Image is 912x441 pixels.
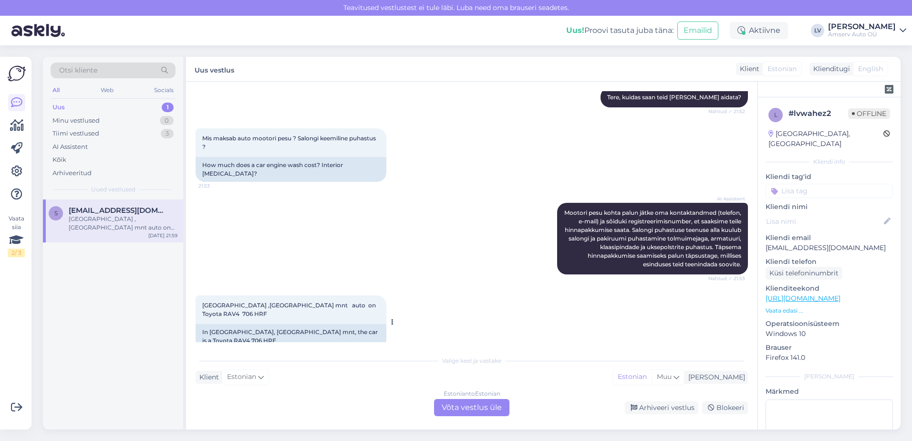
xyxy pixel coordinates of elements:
[828,31,896,38] div: Amserv Auto OÜ
[51,84,62,96] div: All
[708,275,745,282] span: Nähtud ✓ 21:53
[202,135,377,150] span: Mis maksab auto mootori pesu ? Salongi keemiline puhastus ?
[858,64,883,74] span: English
[708,108,745,115] span: Nähtud ✓ 21:52
[677,21,718,40] button: Emailid
[52,103,65,112] div: Uus
[148,232,177,239] div: [DATE] 21:59
[444,389,500,398] div: Estonian to Estonian
[198,182,234,189] span: 21:53
[766,172,893,182] p: Kliendi tag'id
[196,357,748,365] div: Valige keel ja vastake
[162,103,174,112] div: 1
[766,233,893,243] p: Kliendi email
[766,216,882,227] input: Lisa nimi
[195,63,234,75] label: Uus vestlus
[885,85,893,94] img: zendesk
[766,343,893,353] p: Brauser
[8,64,26,83] img: Askly Logo
[766,157,893,166] div: Kliendi info
[52,155,66,165] div: Kõik
[8,214,25,257] div: Vaata siia
[152,84,176,96] div: Socials
[766,267,842,280] div: Küsi telefoninumbrit
[434,399,509,416] div: Võta vestlus üle
[774,111,777,118] span: l
[566,26,584,35] b: Uus!
[99,84,115,96] div: Web
[8,249,25,257] div: 2 / 3
[766,372,893,381] div: [PERSON_NAME]
[625,401,698,414] div: Arhiveeri vestlus
[613,370,652,384] div: Estonian
[766,294,840,303] a: [URL][DOMAIN_NAME]
[828,23,896,31] div: [PERSON_NAME]
[196,324,386,349] div: In [GEOGRAPHIC_DATA], [GEOGRAPHIC_DATA] mnt, the car is a Toyota RAV4 706 HRF
[564,209,743,268] span: Mootori pesu kohta palun jätke oma kontaktandmed (telefon, e-mail) ja sõiduki registreerimisnumbe...
[767,64,797,74] span: Estonian
[828,23,906,38] a: [PERSON_NAME]Amserv Auto OÜ
[52,142,88,152] div: AI Assistent
[52,168,92,178] div: Arhiveeritud
[848,108,890,119] span: Offline
[809,64,850,74] div: Klienditugi
[69,206,168,215] span: silvi030557@gmail.com
[766,257,893,267] p: Kliendi telefon
[766,329,893,339] p: Windows 10
[196,157,386,182] div: How much does a car engine wash cost? Interior [MEDICAL_DATA]?
[91,185,135,194] span: Uued vestlused
[52,129,99,138] div: Tiimi vestlused
[69,215,177,232] div: [GEOGRAPHIC_DATA] ,[GEOGRAPHIC_DATA] mnt auto on Toyota RAV4 706 HRF
[766,202,893,212] p: Kliendi nimi
[684,372,745,382] div: [PERSON_NAME]
[766,243,893,253] p: [EMAIL_ADDRESS][DOMAIN_NAME]
[766,353,893,363] p: Firefox 141.0
[202,302,377,317] span: [GEOGRAPHIC_DATA] ,[GEOGRAPHIC_DATA] mnt auto on Toyota RAV4 706 HRF
[730,22,788,39] div: Aktiivne
[59,65,97,75] span: Otsi kliente
[566,25,674,36] div: Proovi tasuta juba täna:
[709,195,745,202] span: AI Assistent
[768,129,883,149] div: [GEOGRAPHIC_DATA], [GEOGRAPHIC_DATA]
[160,116,174,126] div: 0
[811,24,824,37] div: LV
[196,372,219,382] div: Klient
[52,116,100,126] div: Minu vestlused
[161,129,174,138] div: 3
[54,210,58,217] span: s
[766,184,893,198] input: Lisa tag
[766,283,893,294] p: Klienditeekond
[702,401,748,414] div: Blokeeri
[766,319,893,329] p: Operatsioonisüsteem
[766,387,893,397] p: Märkmed
[766,306,893,315] p: Vaata edasi ...
[657,372,672,381] span: Muu
[788,108,848,119] div: # lvwahez2
[227,372,256,382] span: Estonian
[736,64,759,74] div: Klient
[607,94,741,101] span: Tere, kuidas saan teid [PERSON_NAME] aidata?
